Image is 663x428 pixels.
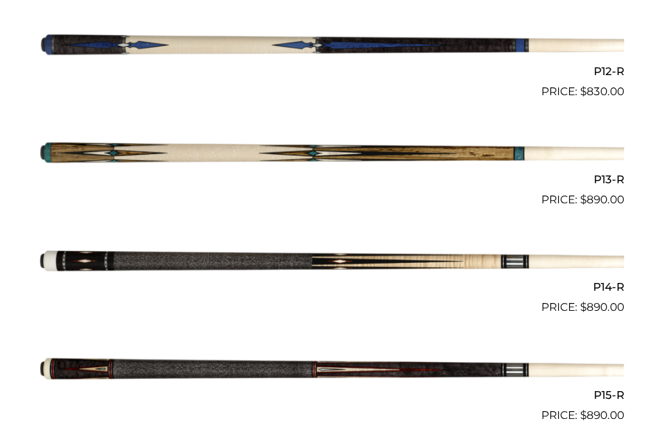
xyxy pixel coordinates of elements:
img: P15-R [39,322,624,419]
span: $ [580,409,587,422]
a: P13-R $890.00 [39,106,624,208]
span: $ [580,301,587,314]
bdi: 890.00 [580,194,624,207]
a: P14-R $890.00 [39,214,624,317]
bdi: 890.00 [580,409,624,422]
a: P15-R $890.00 [39,322,624,424]
bdi: 830.00 [580,85,624,98]
span: $ [580,194,587,207]
img: P13-R [39,106,624,203]
img: P14-R [39,214,624,311]
bdi: 890.00 [580,301,624,314]
span: $ [580,85,587,98]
